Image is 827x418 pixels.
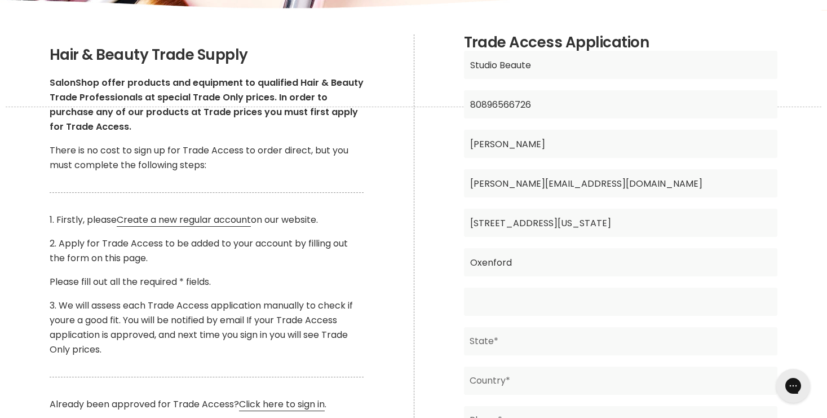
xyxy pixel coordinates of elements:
[771,365,816,407] iframe: Gorgias live chat messenger
[50,213,364,227] p: 1. Firstly, please on our website.
[50,76,364,134] p: SalonShop offer products and equipment to qualified Hair & Beauty Trade Professionals at special ...
[50,275,364,289] p: Please fill out all the required * fields.
[50,236,364,266] p: 2. Apply for Trade Access to be added to your account by filling out the form on this page.
[50,143,364,173] p: There is no cost to sign up for Trade Access to order direct, but you must complete the following...
[50,397,364,412] p: Already been approved for Trade Access? .
[50,47,364,64] h2: Hair & Beauty Trade Supply
[117,213,251,227] a: Create a new regular account
[239,398,325,411] a: Click here to sign in
[50,298,364,357] p: 3. We will assess each Trade Access application manually to check if youre a good fit. You will b...
[464,34,777,51] h2: Trade Access Application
